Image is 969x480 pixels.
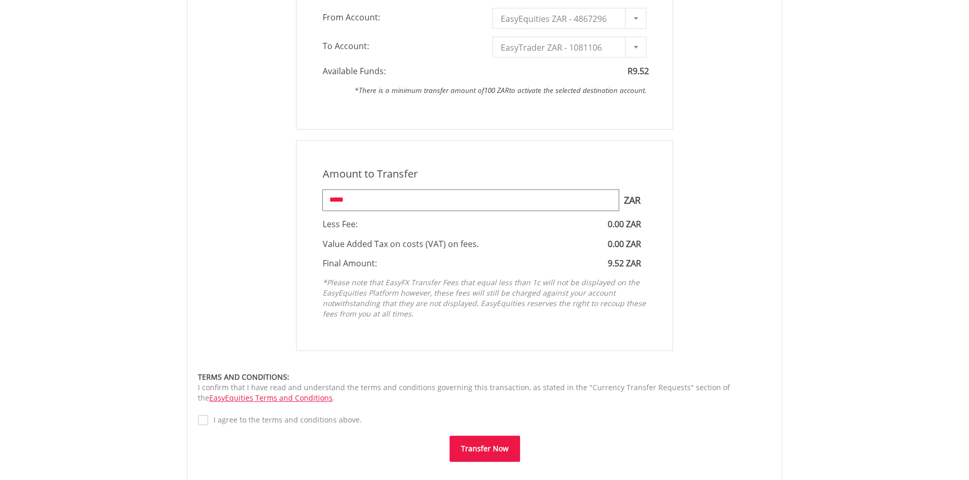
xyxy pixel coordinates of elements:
[323,257,377,269] span: Final Amount:
[208,415,362,425] label: I agree to the terms and conditions above.
[209,393,333,403] a: EasyEquities Terms and Conditions
[323,277,646,319] em: *Please note that EasyFX Transfer Fees that equal less than 1c will not be displayed on the EasyE...
[198,372,771,382] div: TERMS AND CONDITIONS:
[315,167,654,182] div: Amount to Transfer
[315,85,654,95] span: *There is a minimum transfer amount of to activate the selected destination account.
[323,218,358,230] span: Less Fee:
[608,257,641,269] span: 9.52 ZAR
[315,8,484,27] span: From Account:
[315,65,484,77] span: Available Funds:
[501,37,622,58] span: EasyTrader ZAR - 1081106
[501,8,622,29] span: EasyEquities ZAR - 4867296
[450,436,520,462] button: Transfer Now
[323,238,479,250] span: Value Added Tax on costs (VAT) on fees.
[484,85,509,95] span: 100 ZAR
[608,238,641,250] span: 0.00 ZAR
[619,190,646,210] span: ZAR
[198,372,771,403] div: I confirm that I have read and understand the terms and conditions governing this transaction, as...
[608,218,641,230] span: 0.00 ZAR
[315,37,484,55] span: To Account:
[628,65,649,77] span: R9.52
